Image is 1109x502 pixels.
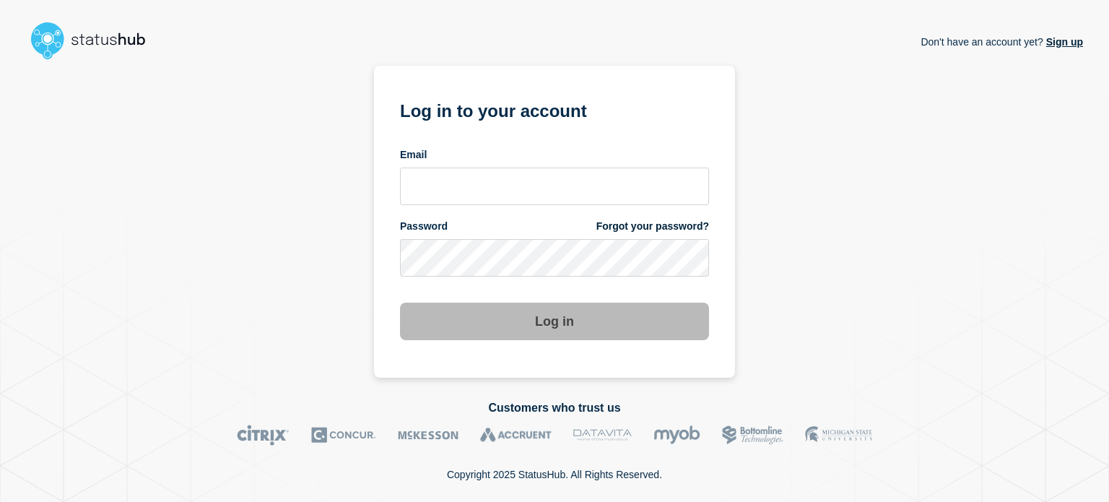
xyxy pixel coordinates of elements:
img: myob logo [653,425,700,446]
input: email input [400,168,709,205]
span: Password [400,220,448,233]
h1: Log in to your account [400,96,709,123]
input: password input [400,239,709,277]
a: Forgot your password? [596,220,709,233]
img: Concur logo [311,425,376,446]
p: Copyright 2025 StatusHub. All Rights Reserved. [447,469,662,480]
p: Don't have an account yet? [921,25,1083,59]
img: MSU logo [805,425,872,446]
img: Accruent logo [480,425,552,446]
img: StatusHub logo [26,17,163,64]
img: Bottomline logo [722,425,783,446]
img: Citrix logo [237,425,290,446]
h2: Customers who trust us [26,402,1083,415]
button: Log in [400,303,709,340]
a: Sign up [1043,36,1083,48]
span: Email [400,148,427,162]
img: DataVita logo [573,425,632,446]
img: McKesson logo [398,425,458,446]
